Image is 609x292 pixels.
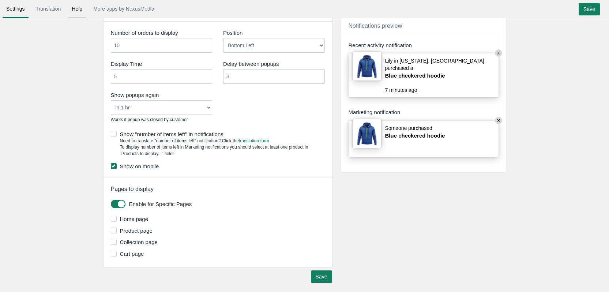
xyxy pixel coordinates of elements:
[579,3,600,15] input: Save
[349,41,499,49] div: Recent activity notification
[111,238,327,246] label: Collection page
[349,23,402,29] span: Notifications preview
[3,2,29,15] a: Settings
[352,119,381,148] img: 80x80_sample.jpg
[311,270,332,283] input: Save
[111,130,325,138] label: Show "number of items left" in notifications
[385,72,462,79] a: Blue checkered hoodie
[385,124,462,154] div: Someone purchased
[111,162,325,170] label: Show on mobile
[223,60,325,68] label: Delay between popups
[111,69,213,84] input: Display Time
[385,57,495,86] div: Lily in [US_STATE], [GEOGRAPHIC_DATA] purchased a
[223,69,325,84] input: Interval Time
[111,138,325,157] div: Need to translate "number of items left" notification? Click the To display number of items left ...
[68,2,86,15] a: Help
[385,132,462,139] a: Blue checkered hoodie
[129,200,321,208] label: Enable for Specific Pages
[349,108,499,116] div: Marketing notification
[111,29,213,37] label: Number of orders to display
[352,52,381,81] img: 80x80_sample.jpg
[111,250,327,258] label: Cart page
[105,185,332,194] div: Pages to display
[111,60,213,68] label: Display Time
[111,227,327,235] label: Product page
[223,29,325,37] label: Position
[111,91,213,99] label: Show popups again
[111,215,327,223] label: Home page
[90,2,158,15] a: More apps by NexusMedia
[32,2,65,15] a: Translation
[239,138,269,143] a: translation form
[385,86,425,94] span: 7 minutes ago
